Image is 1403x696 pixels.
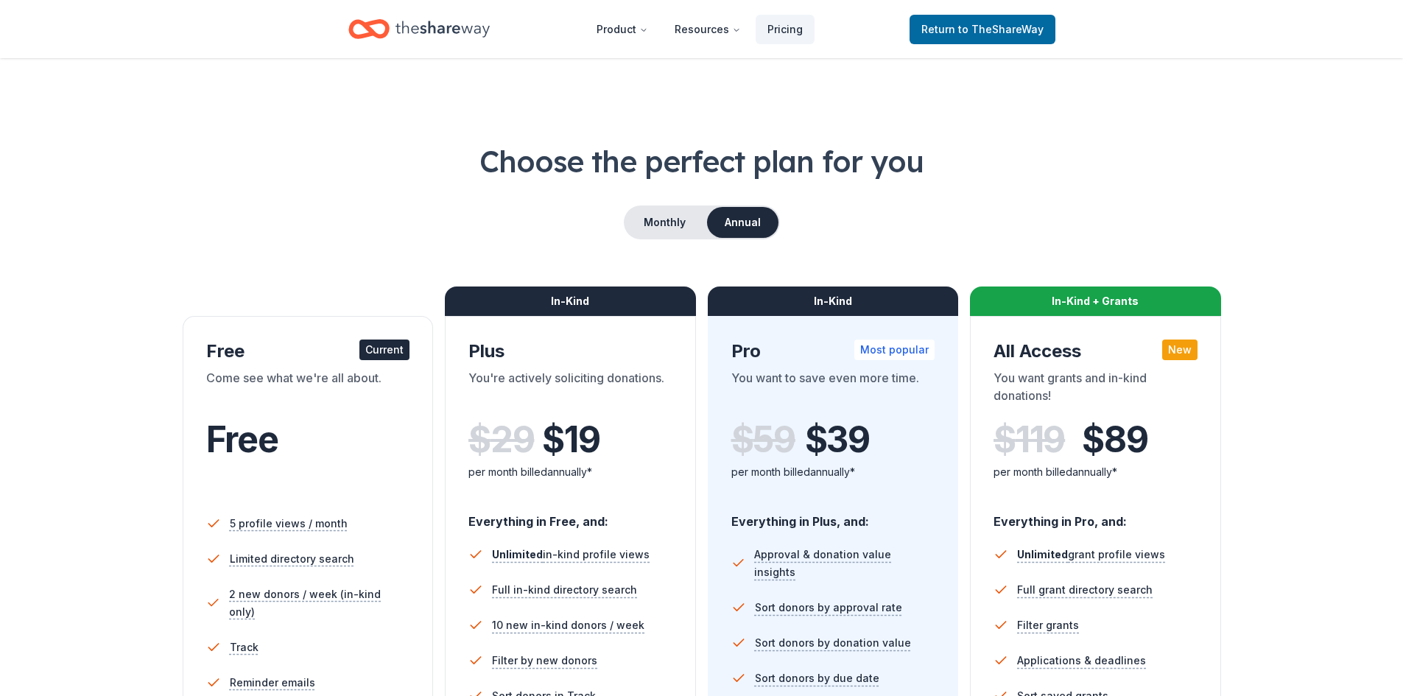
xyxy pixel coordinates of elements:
[910,15,1055,44] a: Returnto TheShareWay
[468,463,672,481] div: per month billed annually*
[625,207,704,238] button: Monthly
[468,340,672,363] div: Plus
[731,463,935,481] div: per month billed annually*
[230,515,348,532] span: 5 profile views / month
[1017,652,1146,669] span: Applications & deadlines
[230,674,315,692] span: Reminder emails
[755,599,902,616] span: Sort donors by approval rate
[707,207,778,238] button: Annual
[854,340,935,360] div: Most popular
[229,586,409,621] span: 2 new donors / week (in-kind only)
[492,548,543,560] span: Unlimited
[206,369,410,410] div: Come see what we're all about.
[994,463,1198,481] div: per month billed annually*
[994,500,1198,531] div: Everything in Pro, and:
[359,340,409,360] div: Current
[754,546,935,581] span: Approval & donation value insights
[805,419,870,460] span: $ 39
[958,23,1044,35] span: to TheShareWay
[468,369,672,410] div: You're actively soliciting donations.
[1017,548,1165,560] span: grant profile views
[348,12,490,46] a: Home
[206,418,278,461] span: Free
[1162,340,1198,360] div: New
[663,15,753,44] button: Resources
[492,581,637,599] span: Full in-kind directory search
[206,340,410,363] div: Free
[230,639,259,656] span: Track
[230,550,354,568] span: Limited directory search
[994,340,1198,363] div: All Access
[59,141,1344,182] h1: Choose the perfect plan for you
[445,287,696,316] div: In-Kind
[1082,419,1147,460] span: $ 89
[921,21,1044,38] span: Return
[492,652,597,669] span: Filter by new donors
[492,616,644,634] span: 10 new in-kind donors / week
[970,287,1221,316] div: In-Kind + Grants
[468,500,672,531] div: Everything in Free, and:
[1017,548,1068,560] span: Unlimited
[755,669,879,687] span: Sort donors by due date
[731,340,935,363] div: Pro
[756,15,815,44] a: Pricing
[994,369,1198,410] div: You want grants and in-kind donations!
[1017,581,1153,599] span: Full grant directory search
[731,369,935,410] div: You want to save even more time.
[542,419,599,460] span: $ 19
[585,12,815,46] nav: Main
[585,15,660,44] button: Product
[1017,616,1079,634] span: Filter grants
[731,500,935,531] div: Everything in Plus, and:
[708,287,959,316] div: In-Kind
[492,548,650,560] span: in-kind profile views
[755,634,911,652] span: Sort donors by donation value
